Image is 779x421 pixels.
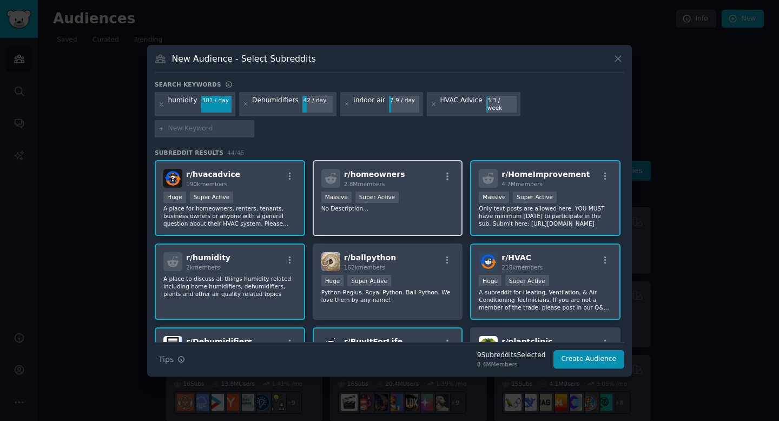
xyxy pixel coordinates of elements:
[344,337,403,346] span: r/ BuyItForLife
[501,253,531,262] span: r/ HVAC
[163,205,296,227] p: A place for homeowners, renters, tenants, business owners or anyone with a general question about...
[186,170,240,179] span: r/ hvacadvice
[344,181,385,187] span: 2.8M members
[252,96,299,113] div: Dehumidifiers
[321,288,454,304] p: Python Regius. Royal Python. Ball Python. We love them by any name!
[321,336,340,355] img: BuyItForLife
[479,252,498,271] img: HVAC
[201,96,232,106] div: 301 / day
[479,336,498,355] img: plantclinic
[321,205,454,212] p: No Description...
[302,96,333,106] div: 42 / day
[344,264,385,271] span: 162k members
[172,53,316,64] h3: New Audience - Select Subreddits
[168,124,250,134] input: New Keyword
[227,149,245,156] span: 44 / 45
[186,181,227,187] span: 190k members
[159,354,174,365] span: Tips
[321,275,344,286] div: Huge
[355,192,399,203] div: Super Active
[155,81,221,88] h3: Search keywords
[155,149,223,156] span: Subreddit Results
[344,170,405,179] span: r/ homeowners
[501,181,543,187] span: 4.7M members
[155,350,189,369] button: Tips
[513,192,557,203] div: Super Active
[190,192,234,203] div: Super Active
[479,275,501,286] div: Huge
[186,264,220,271] span: 2k members
[321,192,352,203] div: Massive
[501,264,543,271] span: 218k members
[344,253,397,262] span: r/ ballpython
[501,337,552,346] span: r/ plantclinic
[163,169,182,188] img: hvacadvice
[553,350,625,369] button: Create Audience
[389,96,419,106] div: 7.9 / day
[353,96,385,113] div: indoor air
[347,275,391,286] div: Super Active
[163,275,296,298] p: A place to discuss all things humidity related including home humidifiers, dehumidifiers, plants ...
[440,96,483,113] div: HVAC Advice
[501,170,590,179] span: r/ HomeImprovement
[186,253,230,262] span: r/ humidity
[168,96,197,113] div: humidity
[186,337,252,346] span: r/ Dehumidifiers
[486,96,517,113] div: 3.3 / week
[505,275,549,286] div: Super Active
[477,360,546,368] div: 8.4M Members
[321,252,340,271] img: ballpython
[479,192,509,203] div: Massive
[477,351,546,360] div: 9 Subreddit s Selected
[479,288,612,311] p: A subreddit for Heating, Ventilation, & Air Conditioning Technicians. If you are not a member of ...
[479,205,612,227] p: Only text posts are allowed here. YOU MUST have minimum [DATE] to participate in the sub. Submit ...
[163,336,182,355] img: Dehumidifiers
[163,192,186,203] div: Huge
